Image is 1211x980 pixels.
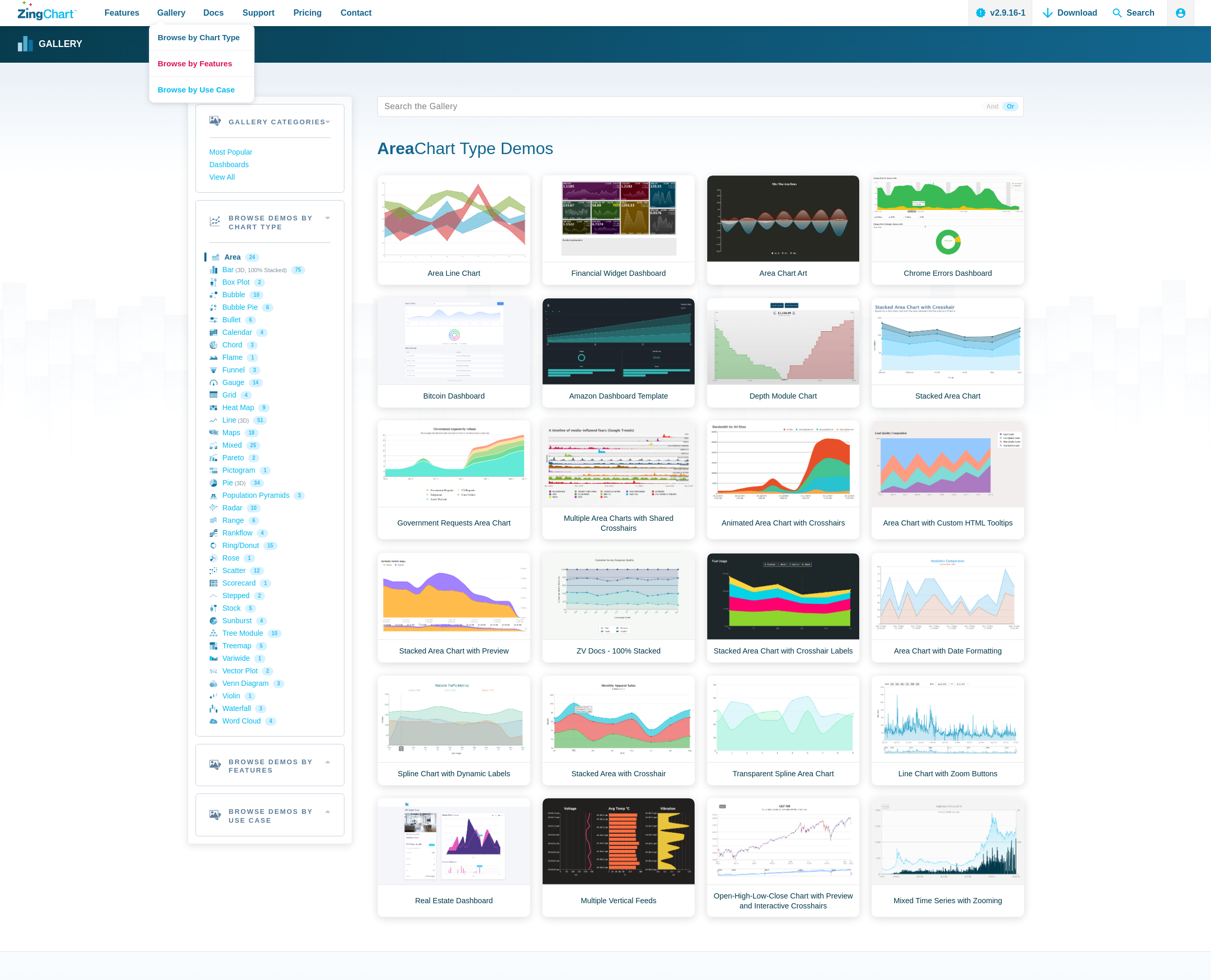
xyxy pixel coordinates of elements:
[196,794,344,836] h2: Browse Demos By Use Case
[542,175,695,285] a: Financial Widget Dashboard
[542,675,695,786] a: Stacked Area with Crosshair
[871,175,1024,285] a: Chrome Errors Dashboard
[210,171,330,184] a: View All
[871,298,1024,408] a: Stacked Area Chart
[243,6,274,20] span: Support
[149,50,254,76] a: Browse by Features
[203,6,224,20] span: Docs
[542,420,695,540] a: Multiple Area Charts with Shared Crosshairs
[1002,102,1018,111] span: Or
[871,553,1024,663] a: Area Chart with Date Formatting
[377,798,530,917] a: Real Estate Dashboard
[707,798,860,917] a: Open-High-Low-Close Chart with Preview and Interactive Crosshairs
[377,298,530,408] a: Bitcoin Dashboard
[293,6,321,20] span: Pricing
[707,298,860,408] a: Depth Module Chart
[377,675,530,786] a: Spline Chart with Dynamic Labels
[707,175,860,285] a: Area Chart Art
[542,798,695,917] a: Multiple Vertical Feeds
[377,139,414,158] strong: Area
[39,40,82,49] strong: Gallery
[105,6,140,20] span: Features
[18,1,77,20] a: ZingChart Logo. Click to return to the homepage
[542,298,695,408] a: Amazon Dashboard Template
[210,159,330,171] a: Dashboards
[871,798,1024,917] a: Mixed Time Series with Zooming
[196,104,344,137] h2: Gallery Categories
[377,138,1024,161] h1: Chart Type Demos
[149,76,254,102] a: Browse by Use Case
[196,201,344,242] h2: Browse Demos By Chart Type
[157,6,186,20] span: Gallery
[707,420,860,540] a: Animated Area Chart with Crosshairs
[341,6,372,20] span: Contact
[707,675,860,786] a: Transparent Spline Area Chart
[377,175,530,285] a: Area Line Chart
[149,25,254,50] a: Browse by Chart Type
[982,102,1002,111] span: And
[542,553,695,663] a: ZV Docs - 100% Stacked
[210,146,330,159] a: Most Popular
[871,420,1024,540] a: Area Chart with Custom HTML Tooltips
[377,553,530,663] a: Stacked Area Chart with Preview
[707,553,860,663] a: Stacked Area Chart with Crosshair Labels
[871,675,1024,786] a: Line Chart with Zoom Buttons
[18,37,82,52] a: Gallery
[196,744,344,786] h2: Browse Demos By Features
[377,420,530,540] a: Government Requests Area Chart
